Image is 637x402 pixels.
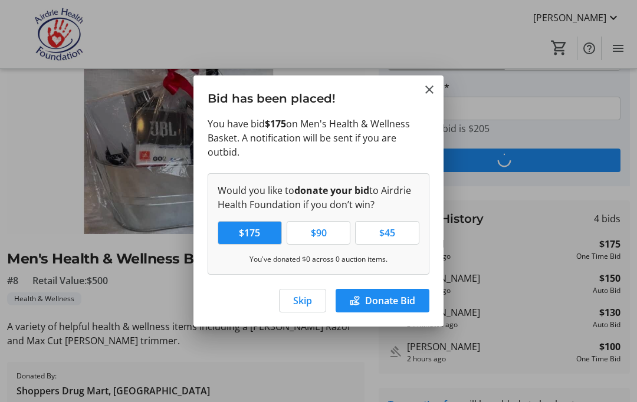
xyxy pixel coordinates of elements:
[218,254,419,265] p: You've donated $0 across 0 auction items.
[365,294,415,308] span: Donate Bid
[372,226,402,240] span: $45
[232,226,267,240] span: $175
[193,75,444,116] h3: Bid has been placed!
[265,117,286,130] strong: $175
[422,83,436,97] button: Close
[294,184,369,197] strong: donate your bid
[293,294,312,308] span: Skip
[304,226,334,240] span: $90
[218,183,419,212] p: Would you like to to Airdrie Health Foundation if you don’t win?
[336,289,429,312] button: Donate Bid
[208,117,429,159] p: You have bid on Men's Health & Wellness Basket. A notification will be sent if you are outbid.
[279,289,326,312] button: Skip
